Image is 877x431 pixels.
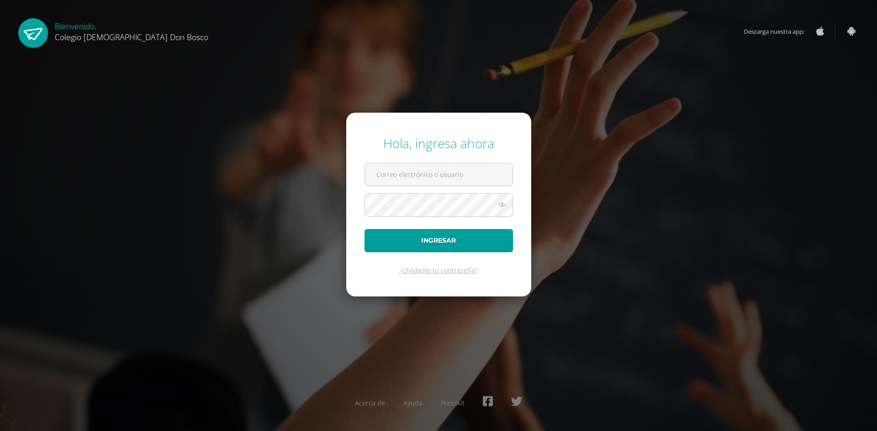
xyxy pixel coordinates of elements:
[403,399,423,407] a: Ayuda
[365,163,512,186] input: Correo electrónico o usuario
[399,266,478,275] a: ¿Olvidaste tu contraseña?
[744,23,814,40] span: Descarga nuestra app:
[365,135,513,152] div: Hola, ingresa ahora
[355,399,385,407] a: Acerca de
[441,399,465,407] a: Presskit
[55,31,208,42] span: Colegio [DEMOGRAPHIC_DATA] Don Bosco
[55,18,208,42] div: Bienvenido,
[365,229,513,252] button: Ingresar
